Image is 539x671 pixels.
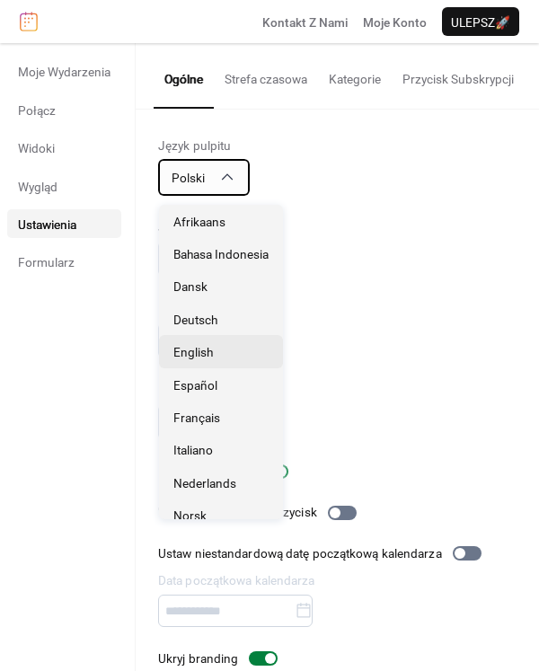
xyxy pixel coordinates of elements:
[173,474,236,492] span: Nederlands
[173,441,213,459] span: Italiano
[442,7,519,36] button: ulepsz🚀
[173,245,269,263] span: Bahasa Indonesia
[173,343,213,361] span: English
[173,311,217,329] span: Deutsch
[318,43,392,106] button: Kategorie
[173,376,217,394] span: Español
[173,278,208,296] span: Dansk
[158,137,246,155] div: Język pulpitu
[7,95,121,124] a: Połącz
[7,247,121,276] a: Formularz
[7,172,121,200] a: Wygląd
[7,57,121,85] a: Moje Wydarzenia
[451,13,510,31] span: ulepsz 🚀
[363,13,427,31] a: Moje Konto
[18,102,56,119] span: Połącz
[7,209,121,238] a: Ustawienia
[18,178,57,196] span: Wygląd
[18,63,110,81] span: Moje Wydarzenia
[158,544,442,562] div: Ustaw niestandardową datę początkową kalendarza
[7,133,121,162] a: Widoki
[214,43,318,106] button: Strefa czasowa
[18,253,75,271] span: Formularz
[172,171,205,185] span: Polski
[20,12,38,31] img: logo
[18,216,76,234] span: Ustawienia
[262,13,348,31] a: Kontakt Z Nami
[154,43,214,108] button: Ogólne
[173,213,225,231] span: Afrikaans
[18,139,55,157] span: Widoki
[173,409,220,427] span: Français
[158,571,513,589] div: Data początkowa kalendarza
[158,649,238,667] div: Ukryj branding
[392,43,525,106] button: Przycisk Subskrypcji
[173,507,207,525] span: Norsk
